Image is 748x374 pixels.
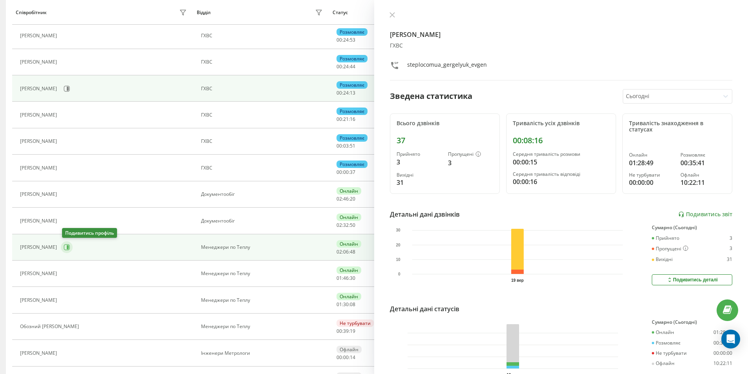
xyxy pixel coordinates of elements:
[629,172,674,178] div: Не турбувати
[448,151,493,158] div: Пропущені
[197,10,210,15] div: Відділ
[652,330,674,335] div: Онлайн
[652,246,688,252] div: Пропущені
[350,195,355,202] span: 20
[337,169,342,175] span: 00
[396,228,401,233] text: 30
[730,246,732,252] div: 3
[201,350,325,356] div: Інженери Метрологи
[337,248,342,255] span: 02
[343,36,349,43] span: 24
[201,297,325,303] div: Менеджери по Теплу
[201,86,325,91] div: ГХВС
[343,354,349,361] span: 00
[343,195,349,202] span: 46
[343,169,349,175] span: 00
[629,178,674,187] div: 00:00:00
[713,350,732,356] div: 00:00:00
[343,328,349,334] span: 39
[337,354,342,361] span: 00
[350,248,355,255] span: 48
[201,59,325,65] div: ГХВС
[343,222,349,228] span: 32
[513,177,609,186] div: 00:00:16
[337,275,355,281] div: : :
[390,42,733,49] div: ГХВС
[511,278,524,283] text: 19 вер
[201,112,325,118] div: ГХВС
[337,293,361,300] div: Онлайн
[343,248,349,255] span: 06
[20,271,59,276] div: [PERSON_NAME]
[20,165,59,171] div: [PERSON_NAME]
[20,139,59,144] div: [PERSON_NAME]
[343,275,349,281] span: 46
[333,10,348,15] div: Статус
[343,301,349,308] span: 30
[652,274,732,285] button: Подивитись деталі
[201,192,325,197] div: Документообіг
[350,116,355,122] span: 16
[337,195,342,202] span: 02
[350,142,355,149] span: 51
[337,81,368,89] div: Розмовляє
[397,136,493,145] div: 37
[337,161,368,168] div: Розмовляє
[343,63,349,70] span: 24
[337,108,368,115] div: Розмовляє
[337,28,368,36] div: Розмовляє
[652,340,680,346] div: Розмовляє
[337,249,355,255] div: : :
[652,350,687,356] div: Не турбувати
[20,112,59,118] div: [PERSON_NAME]
[20,59,59,65] div: [PERSON_NAME]
[337,37,355,43] div: : :
[337,301,342,308] span: 01
[201,271,325,276] div: Менеджери по Теплу
[20,192,59,197] div: [PERSON_NAME]
[680,152,726,158] div: Розмовляє
[398,272,400,276] text: 0
[350,222,355,228] span: 50
[201,218,325,224] div: Документообіг
[396,243,401,247] text: 20
[730,235,732,241] div: 3
[337,117,355,122] div: : :
[20,244,59,250] div: [PERSON_NAME]
[337,134,368,142] div: Розмовляє
[350,36,355,43] span: 53
[513,136,609,145] div: 00:08:16
[337,63,342,70] span: 00
[337,196,355,202] div: : :
[390,30,733,39] h4: [PERSON_NAME]
[337,142,342,149] span: 00
[337,170,355,175] div: : :
[20,297,59,303] div: [PERSON_NAME]
[62,228,117,238] div: Подивитись профіль
[337,302,355,307] div: : :
[343,142,349,149] span: 03
[337,319,374,327] div: Не турбувати
[513,157,609,167] div: 00:00:15
[629,152,674,158] div: Онлайн
[350,63,355,70] span: 44
[390,210,460,219] div: Детальні дані дзвінків
[448,158,493,168] div: 3
[350,328,355,334] span: 19
[666,277,718,283] div: Подивитись деталі
[652,257,673,262] div: Вихідні
[713,340,732,346] div: 00:35:41
[337,275,342,281] span: 01
[337,346,362,353] div: Офлайн
[20,218,59,224] div: [PERSON_NAME]
[629,120,726,133] div: Тривалість знаходження в статусах
[727,257,732,262] div: 31
[397,178,442,187] div: 31
[678,211,732,218] a: Подивитись звіт
[513,120,609,127] div: Тривалість усіх дзвінків
[20,86,59,91] div: [PERSON_NAME]
[513,171,609,177] div: Середня тривалість відповіді
[20,324,81,329] div: Обозний [PERSON_NAME]
[337,64,355,69] div: : :
[397,157,442,167] div: 3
